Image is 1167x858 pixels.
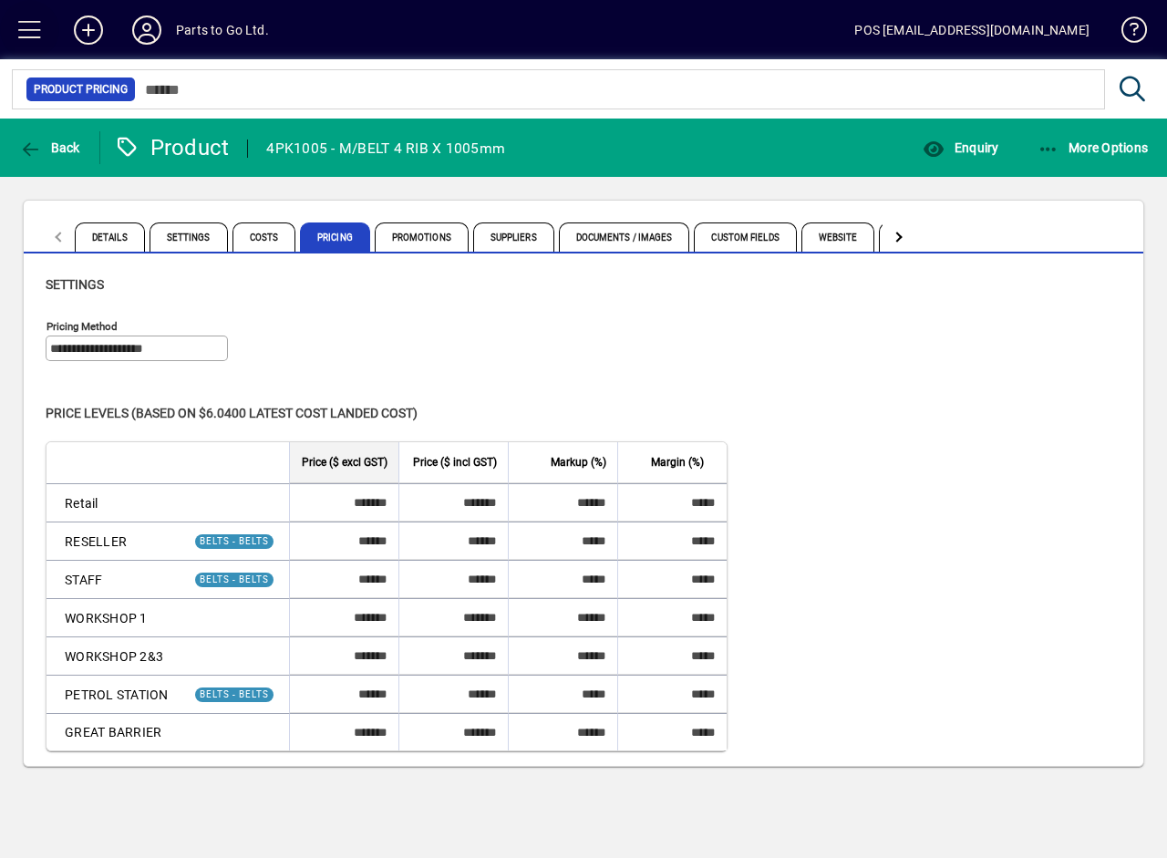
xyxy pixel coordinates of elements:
td: WORKSHOP 2&3 [46,636,180,675]
button: More Options [1033,131,1153,164]
span: Costs [232,222,296,252]
td: STAFF [46,560,180,598]
div: POS [EMAIL_ADDRESS][DOMAIN_NAME] [854,16,1090,45]
button: Profile [118,14,176,47]
span: Margin (%) [651,452,704,472]
span: Settings [150,222,228,252]
td: RESELLER [46,522,180,560]
span: Enquiry [923,140,998,155]
mat-label: Pricing method [46,320,118,333]
a: Knowledge Base [1108,4,1144,63]
span: Back [19,140,80,155]
div: Parts to Go Ltd. [176,16,269,45]
span: Markup (%) [551,452,606,472]
td: Retail [46,483,180,522]
span: Custom Fields [694,222,796,252]
span: Pricing [300,222,370,252]
span: Promotions [375,222,469,252]
span: Website [801,222,875,252]
span: Suppliers [473,222,554,252]
span: Settings [46,277,104,292]
span: Product Pricing [34,80,128,98]
span: Price levels (based on $6.0400 Latest cost landed cost) [46,406,418,420]
td: PETROL STATION [46,675,180,713]
td: WORKSHOP 1 [46,598,180,636]
span: BELTS - BELTS [200,536,269,546]
span: BELTS - BELTS [200,574,269,584]
button: Back [15,131,85,164]
span: Details [75,222,145,252]
td: GREAT BARRIER [46,713,180,750]
span: More Options [1038,140,1149,155]
button: Add [59,14,118,47]
div: 4PK1005 - M/BELT 4 RIB X 1005mm [266,134,505,163]
button: Enquiry [918,131,1003,164]
span: Documents / Images [559,222,690,252]
span: Price ($ incl GST) [413,452,497,472]
span: BELTS - BELTS [200,689,269,699]
span: Locations [879,222,962,252]
div: Product [114,133,230,162]
span: Price ($ excl GST) [302,452,387,472]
